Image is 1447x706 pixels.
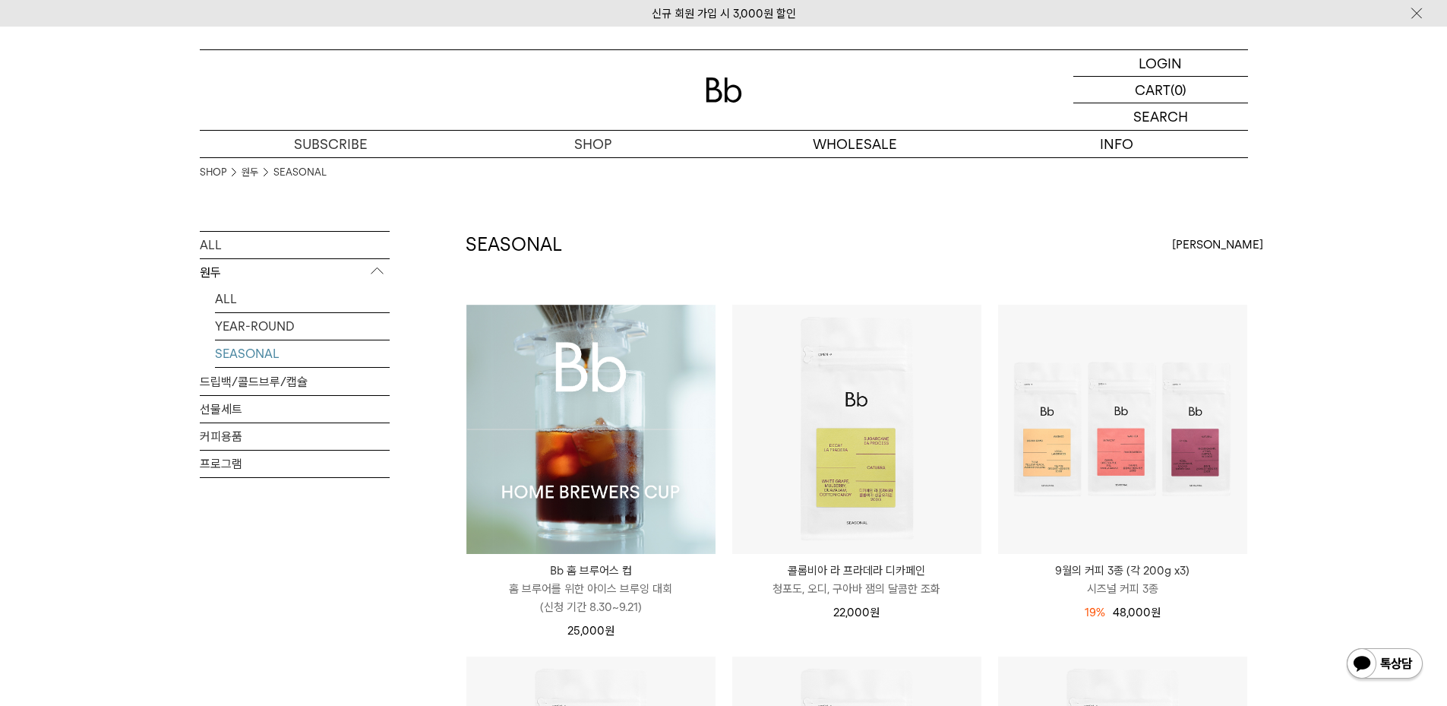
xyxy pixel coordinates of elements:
p: 청포도, 오디, 구아바 잼의 달콤한 조화 [732,580,981,598]
a: 신규 회원 가입 시 3,000원 할인 [652,7,796,21]
img: 콜롬비아 라 프라데라 디카페인 [732,305,981,554]
a: CART (0) [1073,77,1248,103]
h2: SEASONAL [466,232,562,258]
a: 콜롬비아 라 프라데라 디카페인 청포도, 오디, 구아바 잼의 달콤한 조화 [732,562,981,598]
p: 홈 브루어를 위한 아이스 브루잉 대회 (신청 기간 8.30~9.21) [466,580,716,616]
div: 19% [1085,603,1105,622]
img: 로고 [706,78,742,103]
p: CART [1135,77,1171,103]
img: 9월의 커피 3종 (각 200g x3) [998,305,1247,554]
img: Bb 홈 브루어스 컵 [466,305,716,554]
p: 원두 [200,259,390,287]
a: 선물세트 [200,396,390,423]
a: SEASONAL [215,340,390,367]
a: SUBSCRIBE [200,131,462,157]
a: 프로그램 [200,451,390,477]
p: INFO [986,131,1248,157]
span: 25,000 [567,624,615,638]
a: SHOP [462,131,724,157]
a: SHOP [200,165,226,180]
p: WHOLESALE [724,131,986,157]
p: 9월의 커피 3종 (각 200g x3) [998,562,1247,580]
a: 드립백/콜드브루/캡슐 [200,369,390,395]
p: 콜롬비아 라 프라데라 디카페인 [732,562,981,580]
a: SEASONAL [273,165,327,180]
p: (0) [1171,77,1186,103]
a: ALL [215,286,390,312]
a: LOGIN [1073,50,1248,77]
span: 원 [1151,606,1161,619]
p: Bb 홈 브루어스 컵 [466,562,716,580]
a: 원두 [242,165,258,180]
p: LOGIN [1139,50,1182,76]
p: 시즈널 커피 3종 [998,580,1247,598]
img: 카카오톡 채널 1:1 채팅 버튼 [1345,647,1424,683]
p: SEARCH [1133,103,1188,130]
a: YEAR-ROUND [215,313,390,340]
span: 원 [870,606,880,619]
a: ALL [200,232,390,258]
span: 48,000 [1113,606,1161,619]
a: 커피용품 [200,423,390,450]
span: [PERSON_NAME] [1172,236,1263,254]
a: 9월의 커피 3종 (각 200g x3) 시즈널 커피 3종 [998,562,1247,598]
span: 원 [605,624,615,638]
span: 22,000 [833,606,880,619]
a: Bb 홈 브루어스 컵 홈 브루어를 위한 아이스 브루잉 대회(신청 기간 8.30~9.21) [466,562,716,616]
